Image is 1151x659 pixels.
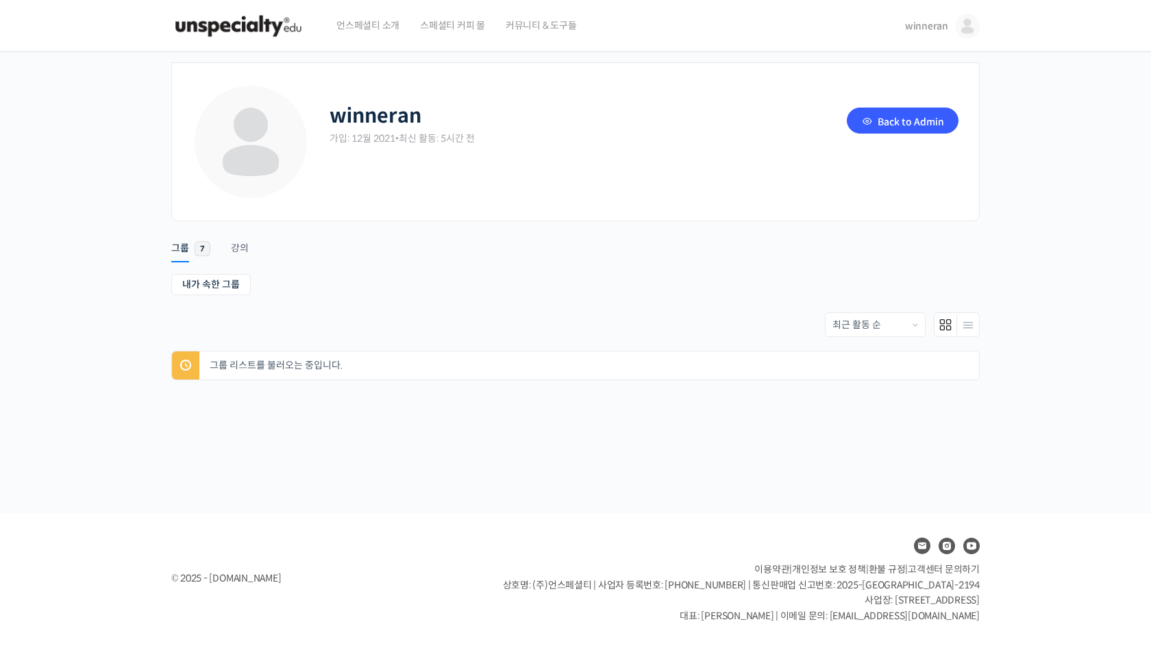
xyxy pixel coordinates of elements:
a: 개인정보 보호 정책 [792,563,866,575]
nav: Sub Menu [171,274,980,299]
nav: Primary menu [171,225,980,259]
a: 그룹 7 [171,225,210,259]
span: • [395,132,399,145]
div: 그룹 [171,242,189,262]
div: 강의 [231,242,249,262]
a: 환불 규정 [869,563,906,575]
span: 고객센터 문의하기 [908,563,980,575]
h2: winneran [330,104,421,128]
span: winneran [905,20,948,32]
a: 강의 [231,225,249,260]
span: 7 [195,241,210,256]
p: | | | 상호명: (주)언스페셜티 | 사업자 등록번호: [PHONE_NUMBER] | 통신판매업 신고번호: 2025-[GEOGRAPHIC_DATA]-2194 사업장: [ST... [503,562,980,623]
a: Back to Admin [847,108,958,134]
a: 이용약관 [754,563,789,575]
a: 내가 속한 그룹 [171,274,251,295]
p: 그룹 리스트를 불러오는 중입니다. [206,351,979,380]
div: © 2025 - [DOMAIN_NAME] [171,569,469,588]
div: 가입: 12월 2021 최신 활동: 5시간 전 [330,132,842,145]
img: Profile photo of winneran [193,84,309,200]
